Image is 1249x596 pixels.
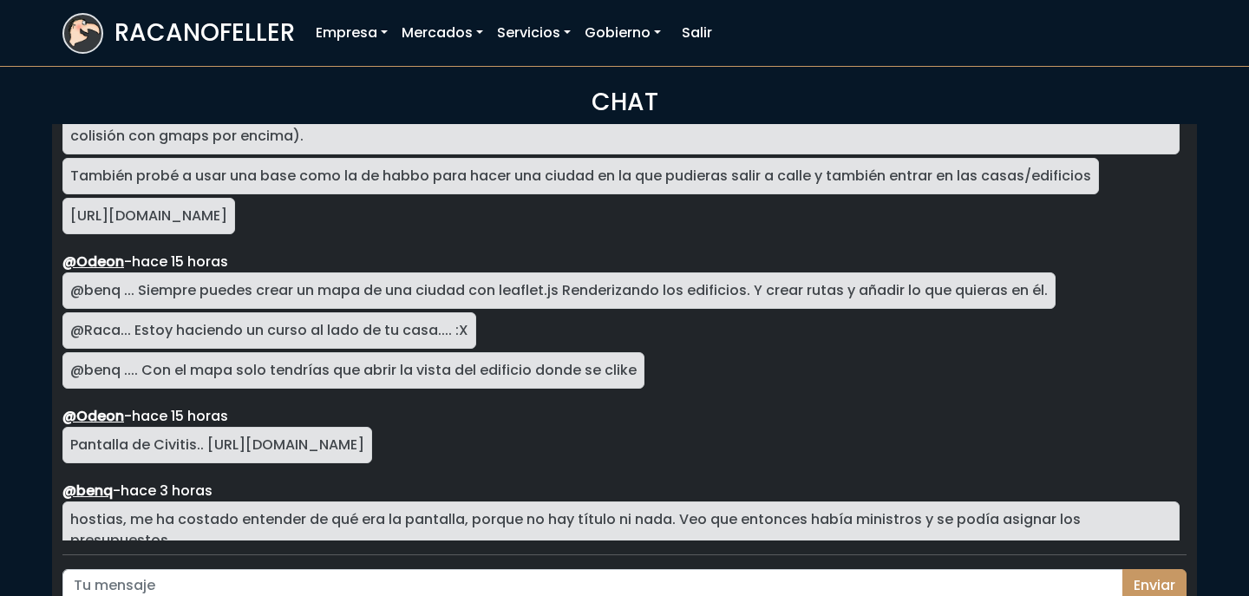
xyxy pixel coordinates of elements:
[395,16,490,50] a: Mercados
[62,312,476,349] div: @Raca... Estoy haciendo un curso al lado de tu casa.... :X
[62,406,124,426] a: @Odeon
[62,88,1187,117] h3: CHAT
[132,252,228,272] span: sábado, septiembre 27, 2025 8:20 PM
[62,97,1180,154] div: como en gmaps (vaya no tengo nada grabado de eso, pero me descargué los polys de todas las carret...
[121,481,213,501] span: domingo, septiembre 28, 2025 9:07 AM
[490,16,578,50] a: Servicios
[62,427,372,463] div: Pantalla de Civitis.. [URL][DOMAIN_NAME]
[62,198,235,234] div: [URL][DOMAIN_NAME]
[62,501,1180,559] div: hostias, me ha costado entender de qué era la pantalla, porque no hay título ni nada. Veo que ent...
[132,406,228,426] span: sábado, septiembre 27, 2025 8:40 PM
[309,16,395,50] a: Empresa
[64,15,101,48] img: logoracarojo.png
[62,272,1056,309] div: @benq ... Siempre puedes crear un mapa de una ciudad con leaflet.js Renderizando los edificios. Y...
[62,252,124,272] a: @Odeon
[62,481,1180,501] div: -
[62,9,295,58] a: RACANOFELLER
[62,158,1099,194] div: También probé a usar una base como la de habbo para hacer una ciudad en la que pudieras salir a c...
[114,18,295,48] h3: RACANOFELLER
[675,16,719,50] a: Salir
[578,16,668,50] a: Gobierno
[62,252,1180,272] div: -
[62,481,113,501] a: @benq
[62,406,1180,427] div: -
[62,352,644,389] div: @benq .... Con el mapa solo tendrías que abrir la vista del edificio donde se clike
